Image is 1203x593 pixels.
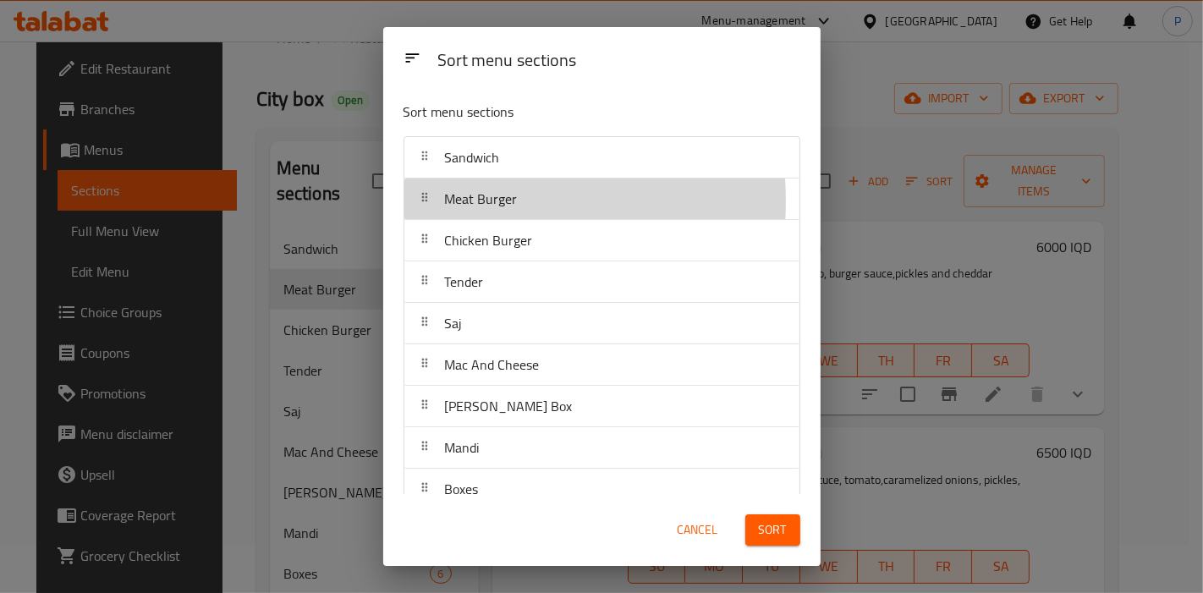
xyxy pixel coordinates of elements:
[445,393,573,419] span: [PERSON_NAME] Box
[404,220,799,261] div: Chicken Burger
[445,476,479,502] span: Boxes
[678,519,718,541] span: Cancel
[445,269,484,294] span: Tender
[445,228,533,253] span: Chicken Burger
[445,310,463,336] span: Saj
[671,514,725,546] button: Cancel
[431,42,807,80] div: Sort menu sections
[445,186,518,211] span: Meat Burger
[404,427,799,469] div: Mandi
[404,178,799,220] div: Meat Burger
[745,514,800,546] button: Sort
[404,344,799,386] div: Mac And Cheese
[404,137,799,178] div: Sandwich
[445,145,500,170] span: Sandwich
[445,435,480,460] span: Mandi
[404,469,799,510] div: Boxes
[404,303,799,344] div: Saj
[445,352,540,377] span: Mac And Cheese
[404,102,718,123] p: Sort menu sections
[404,261,799,303] div: Tender
[759,519,787,541] span: Sort
[404,386,799,427] div: [PERSON_NAME] Box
